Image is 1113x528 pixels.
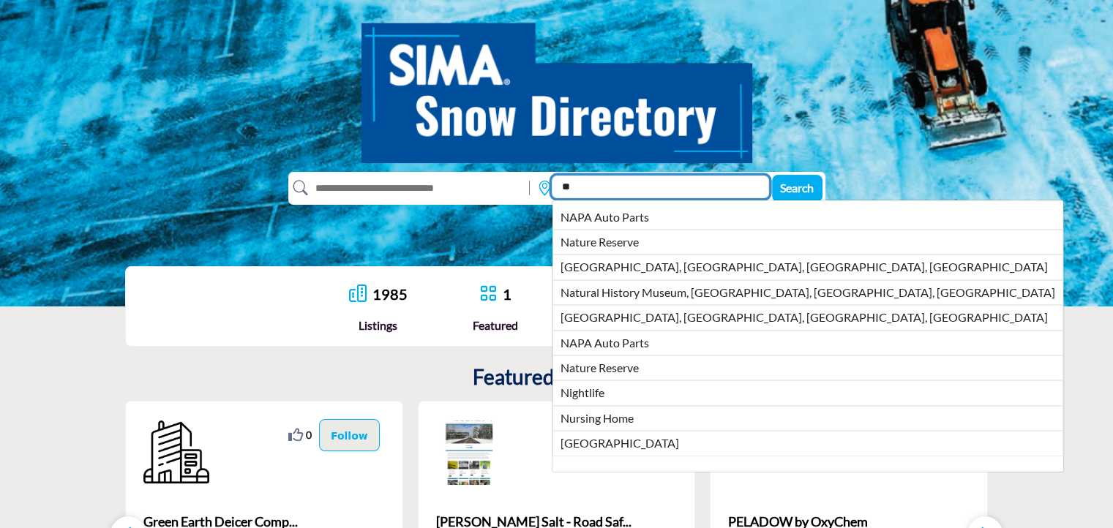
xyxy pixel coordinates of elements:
li: Nature Reserve [552,355,1063,380]
img: Rectangle%203585.svg [525,177,533,199]
p: Follow [331,427,368,443]
span: 0 [306,427,312,442]
a: 1 [503,285,511,303]
img: Cargill Salt - Road Safety [436,419,502,485]
span: Search [780,181,814,195]
a: 1985 [372,285,408,303]
li: [GEOGRAPHIC_DATA] [552,431,1063,456]
div: Listings [349,317,408,334]
li: Nature Reserve [552,230,1063,254]
li: NAPA Auto Parts [552,205,1063,230]
img: Green Earth Deicer Company, Inc. [143,419,209,485]
li: Nightlife [552,380,1063,405]
h2: Featured Suppliers [473,365,641,390]
li: Natural History Museum, [GEOGRAPHIC_DATA], [GEOGRAPHIC_DATA], [GEOGRAPHIC_DATA] [552,280,1063,305]
div: Featured [473,317,518,334]
a: Go to Featured [479,284,497,304]
li: [GEOGRAPHIC_DATA], [GEOGRAPHIC_DATA], [GEOGRAPHIC_DATA], [GEOGRAPHIC_DATA] [552,254,1063,279]
li: NAPA Auto Parts [552,331,1063,355]
button: Search [772,175,822,202]
li: Nursing Home [552,406,1063,431]
img: SIMA Snow Directory [361,7,752,163]
li: [GEOGRAPHIC_DATA], [GEOGRAPHIC_DATA], [GEOGRAPHIC_DATA], [GEOGRAPHIC_DATA] [552,305,1063,330]
button: Follow [319,419,380,451]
